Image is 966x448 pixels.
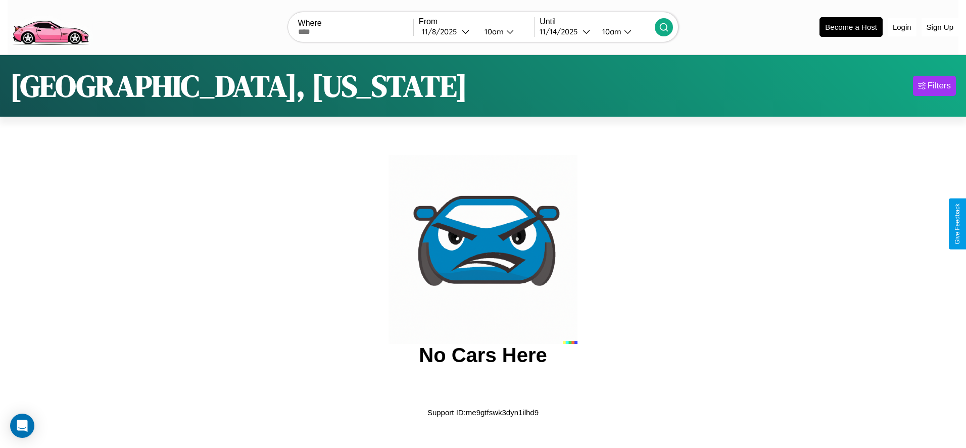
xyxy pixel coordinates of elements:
button: Become a Host [819,17,883,37]
div: Give Feedback [954,204,961,244]
button: 10am [594,26,655,37]
button: 10am [476,26,534,37]
button: Login [888,18,916,36]
div: 11 / 8 / 2025 [422,27,462,36]
div: 11 / 14 / 2025 [540,27,583,36]
div: Filters [928,81,951,91]
h1: [GEOGRAPHIC_DATA], [US_STATE] [10,65,467,107]
p: Support ID: me9gtfswk3dyn1ilhd9 [427,406,539,419]
button: Sign Up [922,18,958,36]
img: logo [8,5,93,47]
div: Open Intercom Messenger [10,414,34,438]
button: 11/8/2025 [419,26,476,37]
h2: No Cars Here [419,344,547,367]
button: Filters [913,76,956,96]
label: From [419,17,534,26]
img: car [389,155,577,344]
div: 10am [479,27,506,36]
label: Where [298,19,413,28]
label: Until [540,17,655,26]
div: 10am [597,27,624,36]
